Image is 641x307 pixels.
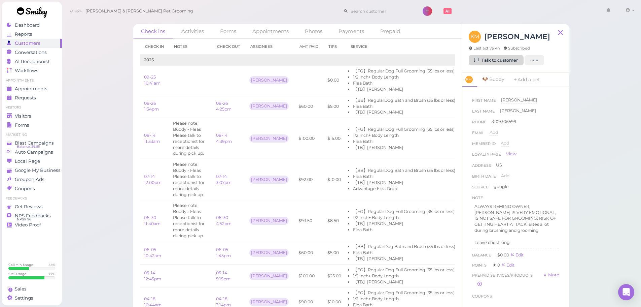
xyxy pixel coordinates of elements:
a: 08-14 4:39pm [216,133,232,144]
td: $60.00 [294,241,323,265]
span: Last active 4h [469,45,500,51]
span: Blast Campaigns [15,140,54,146]
a: More [543,272,559,279]
a: Check ins [133,24,173,39]
td: $10.00 [323,159,346,200]
li: 【TB】[PERSON_NAME] [353,221,455,227]
a: Sales [2,284,62,294]
a: Photos [297,24,330,38]
span: Email [472,129,485,140]
li: 【BB】RegularDog Bath and Brush (35 lbs or less) [353,97,455,103]
a: 06-05 10:42am [144,247,161,258]
li: 1/2 Inch+ Body Length [353,132,455,139]
a: Forms [2,121,62,130]
a: 06-30 4:52pm [216,215,232,226]
a: Local Page [2,157,62,166]
td: $15.00 [323,118,346,159]
div: [PERSON_NAME] [500,108,536,114]
td: $5.00 [323,241,346,265]
a: 🐶 Buddy [478,72,508,87]
li: 【TB】[PERSON_NAME] [353,180,455,186]
span: Dashboard [15,22,40,28]
span: AI Receptionist [15,59,49,64]
input: Search customer [348,6,414,17]
span: Coupons [15,186,35,191]
span: Video Proof [15,222,41,228]
span: Prepaid services/products [472,272,533,279]
li: 【TB】[PERSON_NAME] [353,279,455,285]
a: 08-26 4:25pm [216,101,232,112]
a: Requests [2,93,62,102]
li: Visitors [2,105,62,110]
span: Points [472,263,488,268]
span: Balance: $9.65 [17,144,40,149]
a: 08-26 1:34pm [144,101,159,112]
a: View [506,151,517,157]
a: Add a pet [509,72,544,87]
li: Marketing [2,132,62,137]
div: [PERSON_NAME] [249,298,289,306]
a: Settings [2,294,62,303]
td: $60.00 [294,95,323,118]
div: [PERSON_NAME] [249,272,289,280]
span: Customers [15,40,40,46]
li: 1/2 Inch+ Body Length [353,74,455,80]
a: 06-30 11:40am [144,215,161,226]
p: ALWAYS REMIND OWNER, [PERSON_NAME] IS VERY EMOTIONAL, IS NOT SAFE FOR GROOMING; RISK OF GETTING H... [474,204,557,234]
a: Customers [2,39,62,48]
li: Advantage Flea Drop [353,186,455,192]
span: Auto Campaigns [15,149,53,155]
div: Call Min. Usage [8,263,33,267]
a: 05-14 12:45pm [144,270,161,281]
a: Reports [2,30,62,39]
td: Please note: Buddy - Fleas Please talk to receptionist for more details during pick up. [169,118,212,159]
a: Appointments [245,24,296,38]
span: Reports [15,31,32,37]
th: Check out [212,39,245,55]
div: Note [472,194,483,201]
div: US [496,162,502,169]
td: Please note: Buddy - Fleas Please talk to receptionist for more details during pick up. [169,159,212,200]
a: Video Proof [2,220,62,229]
td: $93.50 [294,200,323,241]
div: Open Intercom Messenger [618,284,634,300]
span: Google My Business [15,167,61,173]
a: Groupon Ads [2,175,62,184]
a: Appointments [2,84,62,93]
li: 【TB】[PERSON_NAME] [353,145,455,151]
th: Assignees [245,39,294,55]
th: Check in [140,39,169,55]
li: 【FG】Regular Dog Full Grooming (35 lbs or less) [353,267,455,273]
span: Subscribed [503,45,530,51]
span: NPS® 96 [17,217,31,222]
a: 05-14 5:15pm [216,270,230,281]
td: $25.00 [323,264,346,287]
a: Visitors [2,112,62,121]
span: ★ 0 [493,263,501,268]
a: Activities [174,24,212,38]
div: Edit [501,263,514,268]
a: Talk to customer [469,55,524,66]
a: Blast Campaigns Balance: $9.65 [2,139,62,148]
div: 77 % [48,272,55,276]
li: 【FG】Regular Dog Full Grooming (35 lbs or less) [353,290,455,296]
a: Edit [510,252,524,257]
th: Tips [323,39,346,55]
li: 【TB】[PERSON_NAME] [353,256,455,262]
span: Get Reviews [15,204,43,210]
span: NPS Feedbacks [15,213,51,219]
span: Sales [15,286,27,292]
a: Forms [212,24,244,38]
div: [PERSON_NAME] [249,102,289,110]
th: Notes [169,39,212,55]
span: Source [472,184,489,194]
li: Feedbacks [2,196,62,201]
span: Add [490,130,498,135]
span: Add [501,141,509,146]
a: Conversations [2,48,62,57]
a: Google My Business [2,166,62,175]
a: Auto Campaigns [2,148,62,157]
span: Birth date [472,173,496,184]
li: 1/2 Inch+ Body Length [353,296,455,302]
